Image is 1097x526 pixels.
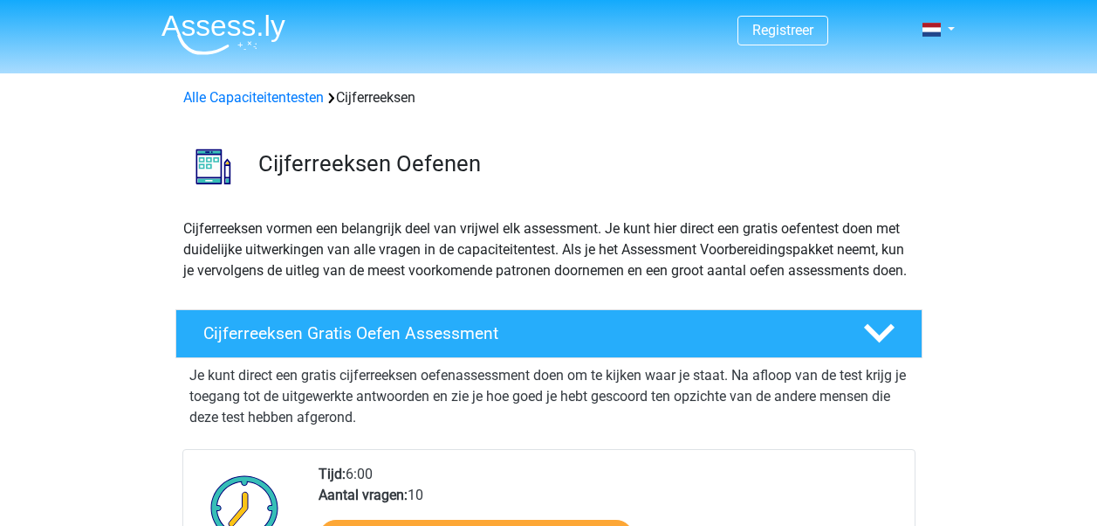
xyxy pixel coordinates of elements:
[168,309,929,358] a: Cijferreeksen Gratis Oefen Assessment
[161,14,285,55] img: Assessly
[176,129,250,204] img: cijferreeksen
[319,487,408,503] b: Aantal vragen:
[203,323,835,343] h4: Cijferreeksen Gratis Oefen Assessment
[183,218,915,281] p: Cijferreeksen vormen een belangrijk deel van vrijwel elk assessment. Je kunt hier direct een grat...
[319,466,346,482] b: Tijd:
[189,365,908,428] p: Je kunt direct een gratis cijferreeksen oefenassessment doen om te kijken waar je staat. Na afloo...
[752,22,813,38] a: Registreer
[183,89,324,106] a: Alle Capaciteitentesten
[176,87,922,108] div: Cijferreeksen
[258,150,908,177] h3: Cijferreeksen Oefenen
